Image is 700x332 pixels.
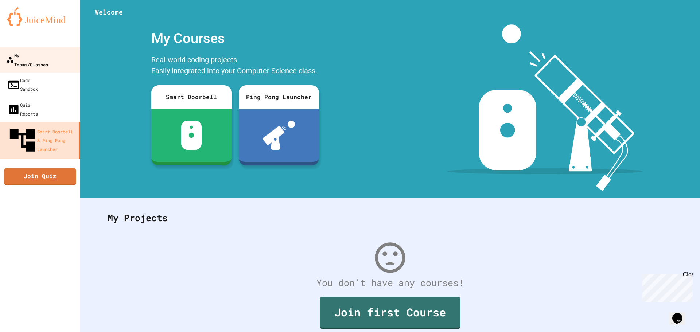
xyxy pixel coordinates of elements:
img: logo-orange.svg [7,7,73,26]
div: You don't have any courses! [100,276,680,290]
iframe: chat widget [669,303,693,325]
div: Ping Pong Launcher [239,85,319,109]
a: Join first Course [320,297,460,329]
img: sdb-white.svg [181,121,202,150]
div: Smart Doorbell & Ping Pong Launcher [7,125,76,155]
img: banner-image-my-projects.png [447,24,643,191]
div: Real-world coding projects. Easily integrated into your Computer Science class. [148,52,323,80]
div: Smart Doorbell [151,85,232,109]
div: Quiz Reports [7,101,38,118]
div: My Courses [148,24,323,52]
a: Join Quiz [4,168,76,185]
div: Code Sandbox [7,76,38,93]
img: ppl-with-ball.png [263,121,295,150]
div: My Projects [100,204,680,232]
div: Chat with us now!Close [3,3,50,46]
div: My Teams/Classes [6,51,48,69]
iframe: chat widget [639,271,693,302]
